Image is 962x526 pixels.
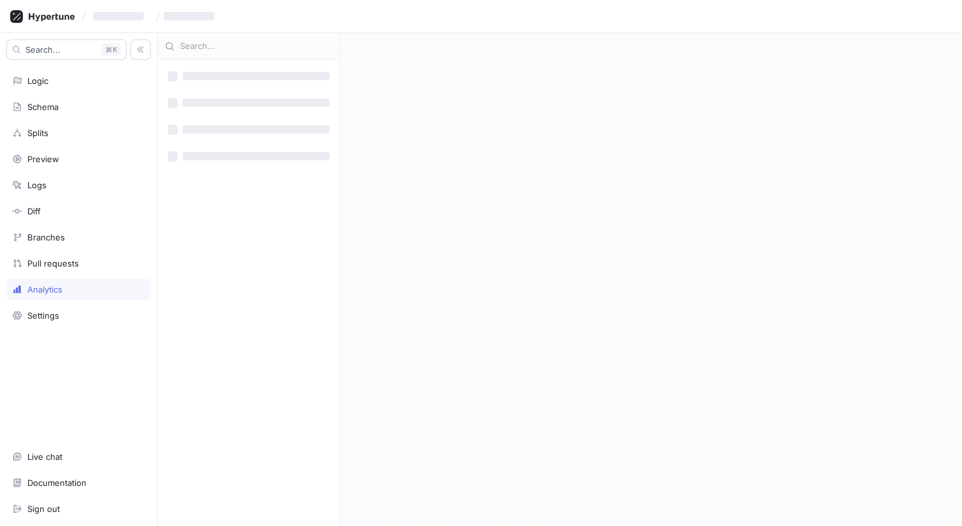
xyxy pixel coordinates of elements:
div: Analytics [27,284,62,294]
button: ‌ [88,6,154,27]
div: Logic [27,76,48,86]
span: ‌ [183,72,330,80]
span: ‌ [168,151,178,162]
span: Search... [25,46,60,53]
span: ‌ [168,71,178,81]
span: ‌ [164,12,214,20]
span: ‌ [183,125,330,134]
div: Schema [27,102,59,112]
div: Settings [27,310,59,321]
div: Logs [27,180,46,190]
input: Search... [180,40,333,53]
span: ‌ [168,125,178,135]
div: Branches [27,232,65,242]
div: Sign out [27,504,60,514]
div: Documentation [27,478,87,488]
button: Search...K [6,39,127,60]
div: Live chat [27,452,62,462]
div: Preview [27,154,59,164]
span: ‌ [183,99,330,107]
div: Diff [27,206,41,216]
div: Pull requests [27,258,79,268]
div: Splits [27,128,48,138]
span: ‌ [183,152,330,160]
div: K [101,43,121,56]
span: ‌ [93,12,144,20]
span: ‌ [168,98,178,108]
a: Documentation [6,472,151,494]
